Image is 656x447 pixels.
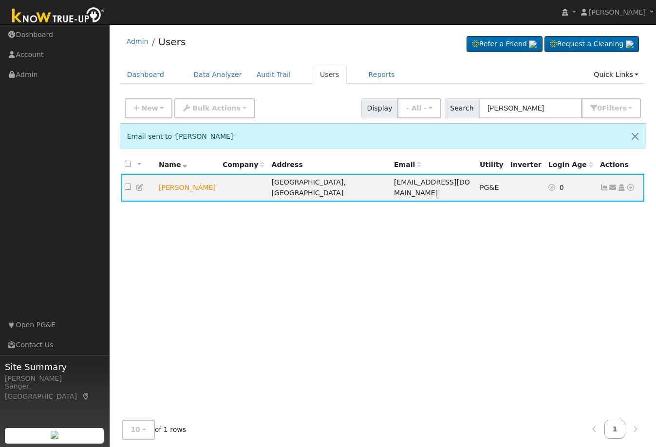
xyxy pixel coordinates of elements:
[617,184,626,191] a: Login As
[127,132,235,140] span: Email sent to '[PERSON_NAME]'
[467,36,543,53] a: Refer a Friend
[223,161,264,168] span: Company name
[186,66,249,84] a: Data Analyzer
[51,431,58,439] img: retrieve
[361,98,398,118] span: Display
[5,373,104,384] div: [PERSON_NAME]
[122,420,155,440] button: 10
[5,360,104,373] span: Site Summary
[131,426,141,433] span: 10
[7,5,110,27] img: Know True-Up
[548,184,560,191] a: No login access
[136,184,145,191] a: Edit User
[529,40,537,48] img: retrieve
[625,124,645,148] button: Close
[122,420,187,440] span: of 1 rows
[361,66,402,84] a: Reports
[268,174,390,202] td: [GEOGRAPHIC_DATA], [GEOGRAPHIC_DATA]
[581,98,641,118] button: 0Filters
[604,420,626,439] a: 1
[397,98,441,118] button: - All -
[127,37,149,45] a: Admin
[622,104,626,112] span: s
[586,66,646,84] a: Quick Links
[249,66,298,84] a: Audit Trail
[155,174,219,202] td: Lead
[600,184,609,191] a: Show Graph
[82,392,91,400] a: Map
[548,161,593,168] span: Days since last login
[141,104,158,112] span: New
[394,161,421,168] span: Email
[602,104,627,112] span: Filter
[272,160,387,170] div: Address
[626,40,634,48] img: retrieve
[626,183,635,193] a: Other actions
[5,381,104,402] div: Sanger, [GEOGRAPHIC_DATA]
[174,98,255,118] button: Bulk Actions
[313,66,347,84] a: Users
[510,160,542,170] div: Inverter
[560,184,564,191] span: 08/26/2025 10:30:54 AM
[480,160,504,170] div: Utility
[159,161,187,168] span: Name
[609,183,618,193] a: w1zard321@yahoo.com
[589,8,646,16] span: [PERSON_NAME]
[600,160,641,170] div: Actions
[125,98,173,118] button: New
[120,66,172,84] a: Dashboard
[394,178,470,196] span: [EMAIL_ADDRESS][DOMAIN_NAME]
[445,98,479,118] span: Search
[158,36,186,48] a: Users
[544,36,639,53] a: Request a Cleaning
[192,104,241,112] span: Bulk Actions
[479,98,582,118] input: Search
[480,184,499,191] span: PG&E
